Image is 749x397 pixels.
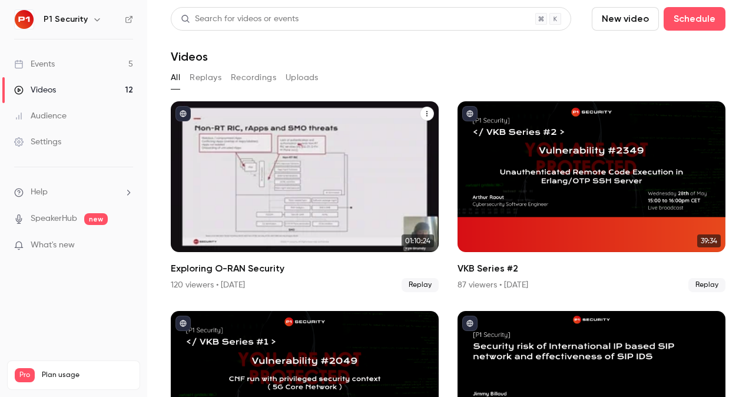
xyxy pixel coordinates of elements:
button: published [175,316,191,331]
a: 01:10:24Exploring O-RAN Security120 viewers • [DATE]Replay [171,101,439,292]
button: Uploads [286,68,319,87]
img: P1 Security [15,10,34,29]
button: published [175,106,191,121]
h2: VKB Series #2 [458,262,725,276]
span: Plan usage [42,370,132,380]
h2: Exploring O-RAN Security [171,262,439,276]
div: Events [14,58,55,70]
span: Help [31,186,48,198]
span: Replay [688,278,725,292]
button: Recordings [231,68,276,87]
button: New video [592,7,659,31]
a: 39:34VKB Series #287 viewers • [DATE]Replay [458,101,725,292]
div: Settings [14,136,61,148]
li: help-dropdown-opener [14,186,133,198]
div: Videos [14,84,56,96]
button: Schedule [664,7,725,31]
li: Exploring O-RAN Security [171,101,439,292]
span: What's new [31,239,75,252]
button: published [462,106,478,121]
span: 39:34 [697,234,721,247]
a: SpeakerHub [31,213,77,225]
div: 120 viewers • [DATE] [171,279,245,291]
iframe: Noticeable Trigger [119,240,133,251]
button: All [171,68,180,87]
button: published [462,316,478,331]
div: 87 viewers • [DATE] [458,279,528,291]
section: Videos [171,7,725,390]
div: Search for videos or events [181,13,299,25]
span: Pro [15,368,35,382]
h6: P1 Security [44,14,88,25]
button: Replays [190,68,221,87]
span: 01:10:24 [402,234,434,247]
div: Audience [14,110,67,122]
li: VKB Series #2 [458,101,725,292]
h1: Videos [171,49,208,64]
span: new [84,213,108,225]
span: Replay [402,278,439,292]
